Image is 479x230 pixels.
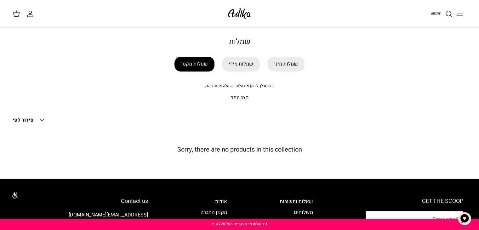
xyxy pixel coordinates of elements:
a: שאלות ותשובות [280,198,313,205]
a: שמלות מידי [222,57,260,72]
h6: GET THE SCOOP [366,198,463,205]
button: Toggle menu [453,7,466,21]
a: משלוחים [294,209,313,216]
a: שמלות מיני [267,57,305,72]
p: הצג יותר [19,94,460,102]
a: החשבון שלי [26,10,37,18]
h5: Sorry, there are no products in this collection [13,146,466,153]
span: חיפוש [431,10,442,16]
span: סידור לפי [13,116,33,124]
img: Adika IL [226,6,253,21]
a: חיפוש [431,10,453,18]
a: שמלות מקסי [174,57,214,72]
h1: שמלות [19,37,460,47]
a: [EMAIL_ADDRESS][DOMAIN_NAME] [69,211,148,219]
button: צ'אט [455,209,474,228]
a: אודות [215,198,227,205]
button: סידור לפי [13,113,46,127]
h6: Contact us [16,198,148,205]
img: accessibility_icon02.svg [5,187,22,204]
a: ✦ משלוח חינם בקנייה מעל ₪220 ✦ [211,221,268,227]
input: Email [366,211,463,227]
a: תקנון החברה [201,209,227,216]
span: כשבא לך לרענן את הלוק - שמלה אחת. וזהו. [203,83,273,89]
